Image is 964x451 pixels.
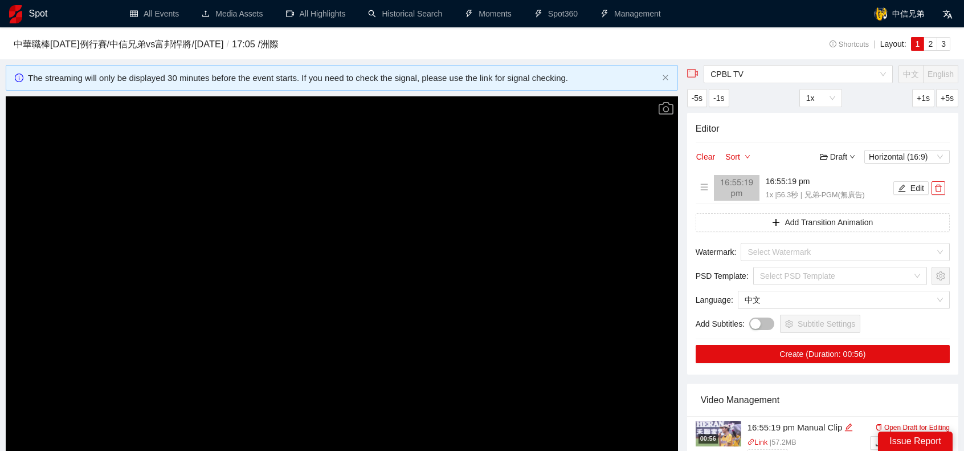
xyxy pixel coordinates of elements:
span: +1s [917,92,930,104]
span: PSD Template : [696,270,749,282]
a: uploadMedia Assets [202,9,263,18]
a: Open Draft for Editing [876,424,950,432]
button: editEdit [893,181,929,195]
img: ab5acc17-01fa-467f-b998-877b084023c1.jpg [696,421,741,446]
button: setting [932,267,950,285]
span: copy [876,424,883,431]
a: thunderboltManagement [601,9,661,18]
div: The streaming will only be displayed 30 minutes before the event starts. If you need to check the... [28,71,657,85]
span: -1s [713,92,724,104]
button: downloadSRT [870,436,909,450]
span: 2 [928,39,933,48]
h3: 中華職棒[DATE]例行賽 / 中信兄弟 vs 富邦悍將 / [DATE] 17:05 / 洲際 [14,37,762,52]
span: menu [700,183,708,191]
span: edit [898,184,906,193]
span: / [223,39,232,49]
div: Video Management [701,384,945,416]
div: Edit [844,421,853,434]
p: 1x | 56.3 秒 | 兄弟-PGM(無廣告) [766,190,891,201]
button: Create (Duration: 00:56) [696,345,950,363]
span: +5s [941,92,954,104]
span: down [849,154,855,160]
span: Layout: [880,39,906,48]
h4: Editor [696,121,950,136]
a: linkLink [747,438,768,446]
span: Add Subtitles : [696,318,745,330]
a: thunderboltMoments [465,9,512,18]
span: Watermark : [696,246,737,258]
button: plusAdd Transition Animation [696,213,950,231]
a: tableAll Events [130,9,179,18]
img: avatar [874,7,888,21]
button: Sortdown [725,150,751,164]
button: -5s [687,89,707,107]
a: thunderboltSpot360 [534,9,578,18]
span: 中文 [903,70,919,79]
span: | [873,39,876,48]
span: delete [932,184,945,192]
button: settingSubtitle Settings [780,315,860,333]
span: 3 [941,39,946,48]
span: video-camera [687,68,699,79]
button: close [662,74,669,82]
span: Horizontal (16:9) [869,151,945,163]
a: searchHistorical Search [368,9,442,18]
span: 1x [806,90,835,107]
img: 160x90.png [714,175,759,201]
span: Shortcuts [830,40,869,48]
span: folder-open [820,153,828,161]
span: edit [844,423,853,432]
span: plus [772,218,780,227]
span: 中文 [745,291,943,308]
span: English [928,70,954,79]
img: logo [9,5,22,23]
button: -1s [709,89,729,107]
div: Issue Report [878,432,953,451]
span: info-circle [830,40,837,48]
span: download [875,439,883,448]
div: Draft [820,151,855,163]
p: | 57.2 MB [747,437,861,449]
div: 00:56 [699,434,718,444]
span: Language : [696,294,733,306]
span: 1 [916,39,920,48]
span: -5s [692,92,702,104]
span: CPBL TV [710,66,886,83]
span: info-circle [15,74,23,82]
button: delete [932,181,945,195]
a: video-cameraAll Highlights [286,9,346,18]
button: +1s [912,89,934,107]
h4: 16:55:19 pm [766,175,891,188]
button: +5s [936,89,958,107]
div: 16:55:19 pm Manual Clip [747,421,861,434]
span: down [745,154,750,161]
button: Clear [696,150,716,164]
span: link [747,438,755,446]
